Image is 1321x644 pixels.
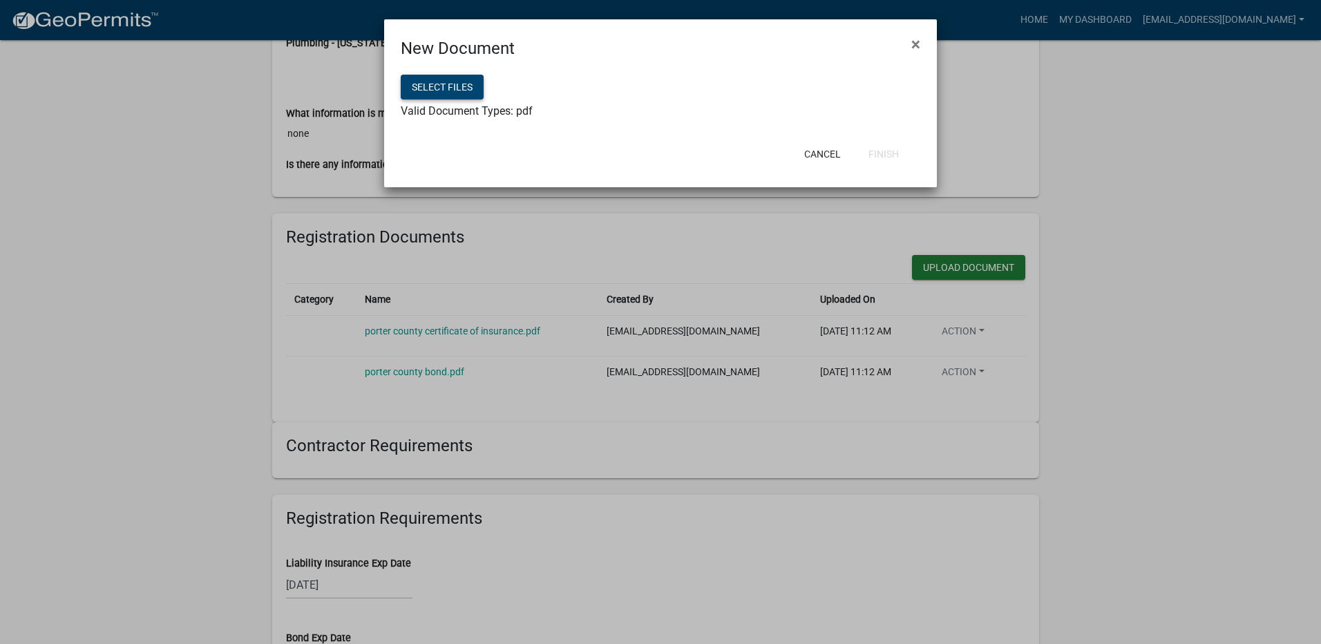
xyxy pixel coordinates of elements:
button: Select files [401,75,484,100]
button: Close [900,25,931,64]
h4: New Document [401,36,515,61]
button: Finish [857,142,910,167]
span: Valid Document Types: pdf [401,104,533,117]
span: × [911,35,920,54]
button: Cancel [793,142,852,167]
